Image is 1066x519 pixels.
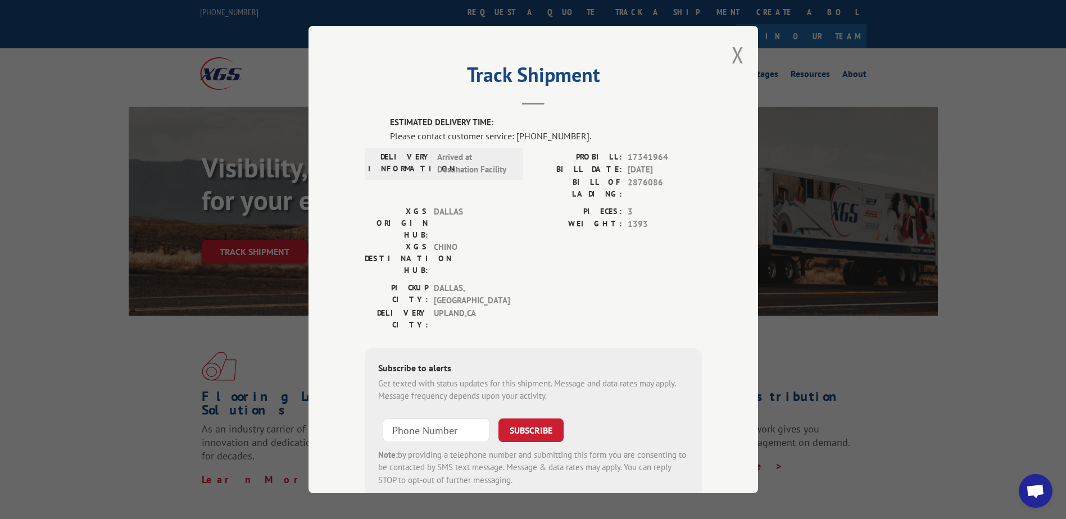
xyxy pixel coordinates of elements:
div: Subscribe to alerts [378,361,688,377]
span: Arrived at Destination Facility [437,151,513,176]
span: [DATE] [628,163,702,176]
span: 1393 [628,218,702,231]
label: DELIVERY INFORMATION: [368,151,432,176]
label: BILL DATE: [533,163,622,176]
label: XGS ORIGIN HUB: [365,206,428,241]
span: DALLAS , [GEOGRAPHIC_DATA] [434,282,510,307]
label: PICKUP CITY: [365,282,428,307]
span: UPLAND , CA [434,307,510,331]
button: SUBSCRIBE [498,418,564,442]
label: WEIGHT: [533,218,622,231]
label: PIECES: [533,206,622,218]
span: 17341964 [628,151,702,164]
label: XGS DESTINATION HUB: [365,241,428,276]
div: Open chat [1019,474,1053,508]
div: by providing a telephone number and submitting this form you are consenting to be contacted by SM... [378,449,688,487]
span: 3 [628,206,702,218]
label: PROBILL: [533,151,622,164]
div: Please contact customer service: [PHONE_NUMBER]. [390,129,702,143]
h2: Track Shipment [365,67,702,88]
span: DALLAS [434,206,510,241]
span: 2876086 [628,176,702,200]
div: Get texted with status updates for this shipment. Message and data rates may apply. Message frequ... [378,377,688,403]
label: DELIVERY CITY: [365,307,428,331]
label: ESTIMATED DELIVERY TIME: [390,116,702,129]
span: CHINO [434,241,510,276]
button: Close modal [732,40,744,70]
label: BILL OF LADING: [533,176,622,200]
input: Phone Number [383,418,489,442]
strong: Note: [378,449,398,460]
